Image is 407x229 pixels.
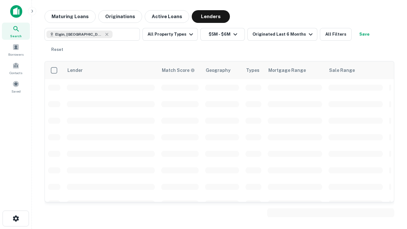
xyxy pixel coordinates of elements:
[142,28,198,41] button: All Property Types
[329,66,355,74] div: Sale Range
[320,28,352,41] button: All Filters
[11,89,21,94] span: Saved
[162,67,194,74] h6: Match Score
[162,67,195,74] div: Capitalize uses an advanced AI algorithm to match your search with the best lender. The match sco...
[2,23,30,40] a: Search
[265,61,325,79] th: Mortgage Range
[2,59,30,77] a: Contacts
[354,28,375,41] button: Save your search to get updates of matches that match your search criteria.
[8,52,24,57] span: Borrowers
[192,10,230,23] button: Lenders
[268,66,306,74] div: Mortgage Range
[2,41,30,58] a: Borrowers
[10,5,22,18] img: capitalize-icon.png
[47,43,67,56] button: Reset
[158,61,202,79] th: Capitalize uses an advanced AI algorithm to match your search with the best lender. The match sco...
[98,10,142,23] button: Originations
[67,66,83,74] div: Lender
[202,61,242,79] th: Geography
[206,66,231,74] div: Geography
[145,10,189,23] button: Active Loans
[2,78,30,95] a: Saved
[200,28,245,41] button: $5M - $6M
[64,61,158,79] th: Lender
[252,31,314,38] div: Originated Last 6 Months
[10,70,22,75] span: Contacts
[10,33,22,38] span: Search
[247,28,317,41] button: Originated Last 6 Months
[242,61,265,79] th: Types
[45,10,96,23] button: Maturing Loans
[246,66,259,74] div: Types
[55,31,103,37] span: Elgin, [GEOGRAPHIC_DATA], [GEOGRAPHIC_DATA]
[325,61,386,79] th: Sale Range
[375,158,407,188] iframe: Chat Widget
